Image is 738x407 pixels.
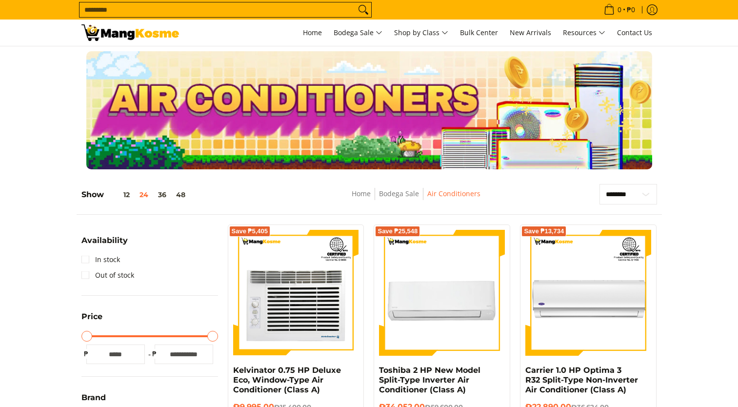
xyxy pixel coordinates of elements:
span: Home [303,28,322,37]
span: ₱0 [625,6,637,13]
img: Kelvinator 0.75 HP Deluxe Eco, Window-Type Air Conditioner (Class A) [233,230,359,356]
img: Bodega Sale Aircon l Mang Kosme: Home Appliances Warehouse Sale [81,24,179,41]
a: Resources [558,20,610,46]
nav: Breadcrumbs [280,188,551,210]
button: 24 [135,191,153,199]
a: Home [352,189,371,198]
span: Brand [81,394,106,402]
img: Carrier 1.0 HP Optima 3 R32 Split-Type Non-Inverter Air Conditioner (Class A) [525,230,651,356]
a: Carrier 1.0 HP Optima 3 R32 Split-Type Non-Inverter Air Conditioner (Class A) [525,366,638,394]
a: Bodega Sale [329,20,387,46]
span: Availability [81,237,128,244]
span: Save ₱5,405 [232,228,268,234]
span: ₱ [150,349,160,359]
button: 12 [104,191,135,199]
span: • [601,4,638,15]
span: New Arrivals [510,28,551,37]
nav: Main Menu [189,20,657,46]
span: Save ₱25,548 [378,228,418,234]
img: Toshiba 2 HP New Model Split-Type Inverter Air Conditioner (Class A) [379,230,505,356]
button: 48 [171,191,190,199]
span: 0 [616,6,623,13]
summary: Open [81,237,128,252]
h5: Show [81,190,190,200]
a: Contact Us [612,20,657,46]
summary: Open [81,313,102,328]
span: Bulk Center [460,28,498,37]
a: In stock [81,252,120,267]
a: Out of stock [81,267,134,283]
a: Shop by Class [389,20,453,46]
a: Toshiba 2 HP New Model Split-Type Inverter Air Conditioner (Class A) [379,366,480,394]
a: Bodega Sale [379,189,419,198]
span: Resources [563,27,605,39]
a: Bulk Center [455,20,503,46]
a: New Arrivals [505,20,556,46]
button: 36 [153,191,171,199]
a: Air Conditioners [427,189,480,198]
a: Kelvinator 0.75 HP Deluxe Eco, Window-Type Air Conditioner (Class A) [233,366,341,394]
span: Bodega Sale [334,27,382,39]
button: Search [356,2,371,17]
span: Contact Us [617,28,652,37]
span: ₱ [81,349,91,359]
span: Shop by Class [394,27,448,39]
span: Save ₱13,734 [524,228,564,234]
span: Price [81,313,102,321]
a: Home [298,20,327,46]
